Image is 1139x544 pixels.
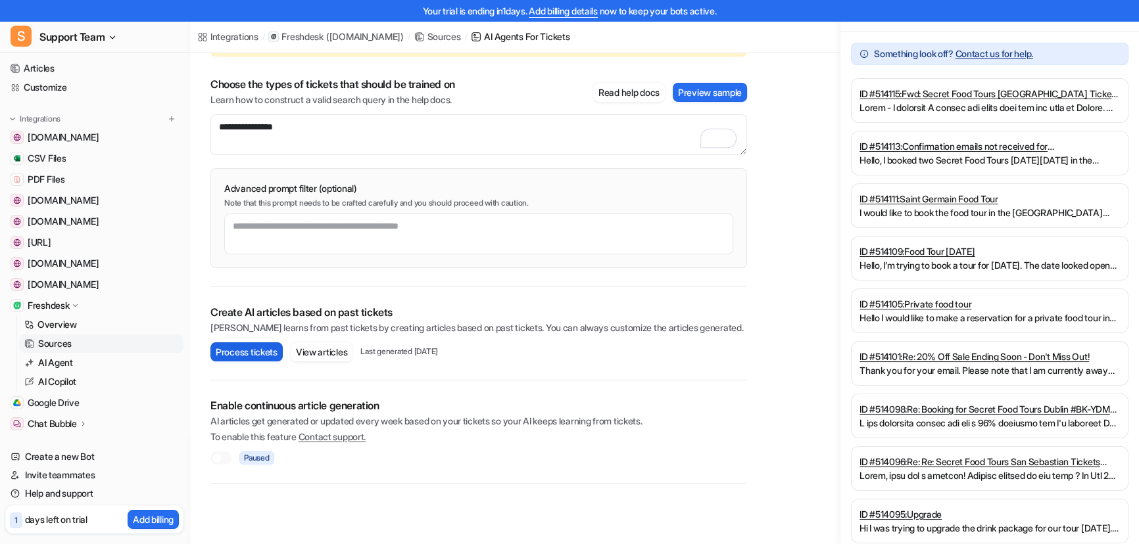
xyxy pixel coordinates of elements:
textarea: To enrich screen reader interactions, please activate Accessibility in Grammarly extension settings [210,114,747,155]
a: Add billing details [529,5,598,16]
a: ID #514095:Upgrade [860,507,1120,521]
span: [DOMAIN_NAME] [28,194,99,207]
a: Help and support [5,484,183,503]
img: expand menu [8,114,17,124]
span: S [11,26,32,47]
p: AI articles get generated or updated every week based on your tickets so your AI keeps learning f... [210,415,747,428]
a: AI Agents for tickets [471,30,569,43]
a: Sources [414,30,461,43]
span: [URL] [28,236,51,249]
a: Integrations [197,30,258,43]
p: Lorem - I dolorsit A consec adi elits doei tem inc utla et Dolore. Ma aliqu e adm ve quisno exe u... [860,101,1120,114]
div: Sources [427,30,461,43]
p: Hello I would like to make a reservation for a private food tour in [GEOGRAPHIC_DATA] and/or [GEO... [860,311,1120,325]
p: Freshdesk [281,30,323,43]
p: days left on trial [25,512,87,526]
p: Hi I was trying to upgrade the drink package for our tour [DATE]. I can't do it. [PERSON_NAME] [860,521,1120,535]
button: Add billing [128,510,179,529]
p: Something look off? [874,47,1033,60]
p: AI Copilot [38,375,76,388]
a: Google DriveGoogle Drive [5,394,183,412]
a: PDF FilesPDF Files [5,170,183,189]
a: AI Copilot [19,373,183,391]
img: dashboard.ticketinghub.com [13,196,21,204]
a: dashboard.eesel.ai[URL] [5,233,183,252]
a: ID #514113:Confirmation emails not received for [GEOGRAPHIC_DATA] and Little Havana Food Tours [860,139,1120,153]
a: web.whatsapp.com[DOMAIN_NAME] [5,212,183,231]
a: app.slack.com[DOMAIN_NAME] [5,275,183,294]
a: www.secretfoodtours.com[DOMAIN_NAME] [5,128,183,147]
a: Freshdesk([DOMAIN_NAME]) [268,30,403,43]
div: AI Agents for tickets [484,30,569,43]
p: Note that this prompt needs to be crafted carefully and you should proceed with caution. [224,198,733,208]
a: Overview [19,315,183,334]
a: dashboard.ticketinghub.com[DOMAIN_NAME] [5,191,183,210]
span: [DOMAIN_NAME] [28,215,99,228]
span: PDF Files [28,173,64,186]
span: [DOMAIN_NAME] [28,257,99,270]
p: [PERSON_NAME] learns from past tickets by creating articles based on past tickets. You can always... [210,321,747,334]
img: web.whatsapp.com [13,217,21,225]
span: [DOMAIN_NAME] [28,131,99,144]
p: Learn how to construct a valid search query in the help docs. [210,93,455,106]
a: ID #514101:Re: 20% Off Sale Ending Soon - Don't Miss Out! [860,350,1120,363]
img: Freshdesk [13,302,21,309]
p: Hello, I’m trying to book a tour for [DATE]. The date looked open when I started the process onli... [860,258,1120,272]
img: mail.google.com [13,260,21,267]
p: ( [DOMAIN_NAME] ) [326,30,404,43]
span: Support Team [39,28,105,46]
img: dashboard.eesel.ai [13,238,21,246]
a: CSV FilesCSV Files [5,149,183,168]
p: Choose the types of tickets that should be trained on [210,78,455,91]
button: Preview sample [673,83,747,102]
p: I would like to book the food tour in the [GEOGRAPHIC_DATA] area on [DATE] for 2 people with the ... [860,206,1120,219]
span: CSV Files [28,152,66,165]
img: menu_add.svg [167,114,176,124]
a: ID #514096:Re: Re: Secret Food Tours San Sebastian Tickets #BK-YBMG [860,455,1120,468]
img: CSV Files [13,154,21,162]
p: L ips dolorsita consec adi eli s 96% doeiusmo tem I'u laboreet D mag ali enim Ad Min, Ven 9, 3148... [860,416,1120,430]
span: [DOMAIN_NAME] [28,278,99,291]
span: Paused [239,451,274,465]
p: To enable this feature [210,430,747,443]
span: / [408,31,410,43]
p: Integrations [20,114,61,124]
p: Advanced prompt filter (optional) [224,182,733,195]
p: Lorem, ipsu dol s ametcon! Adipisc elitsed do eiu temp ? In Utl 2 Etd 6942 ma 14:02, Aliqua Enima... [860,468,1120,482]
span: Contact support. [299,431,366,442]
p: Overview [37,318,77,331]
button: Read help docs [593,83,665,102]
a: mail.google.com[DOMAIN_NAME] [5,254,183,273]
a: Sources [19,334,183,353]
a: ID #514115:Fwd: Secret Food Tours [GEOGRAPHIC_DATA] Tickets #BK-YBV6 [860,87,1120,101]
span: Contact us for help. [955,48,1032,59]
p: Add billing [133,512,174,526]
p: 1 [14,514,18,526]
button: Integrations [5,112,64,125]
a: Customize [5,78,183,97]
a: Create a new Bot [5,447,183,466]
div: Integrations [210,30,258,43]
img: Google Drive [13,399,21,407]
a: Articles [5,59,183,78]
span: / [262,31,265,43]
p: Last generated [DATE] [360,346,438,357]
img: app.slack.com [13,281,21,288]
a: ID #514098:Re: Booking for Secret Food Tours Dublin #BK-YDME [DATE] 11:30 [860,402,1120,416]
p: AI Agent [38,356,73,369]
img: PDF Files [13,175,21,183]
p: Enable continuous article generation [210,399,747,412]
button: Process tickets [210,342,283,361]
img: www.secretfoodtours.com [13,133,21,141]
p: Thank you for your email. Please note that I am currently away from my desk and will be back [DAT... [860,363,1120,377]
a: ID #514111:Saint Germain Food Tour [860,192,1120,206]
span: Google Drive [28,396,80,409]
img: Chat Bubble [13,420,21,428]
a: AI Agent [19,353,183,372]
button: View articles [291,342,352,361]
p: Chat Bubble [28,417,77,430]
p: Freshdesk [28,299,69,312]
a: ID #514109:Food Tour [DATE] [860,244,1120,258]
span: / [465,31,468,43]
p: Hello, I booked two Secret Food Tours [DATE][DATE] in the evening and did not received the confir... [860,153,1120,167]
